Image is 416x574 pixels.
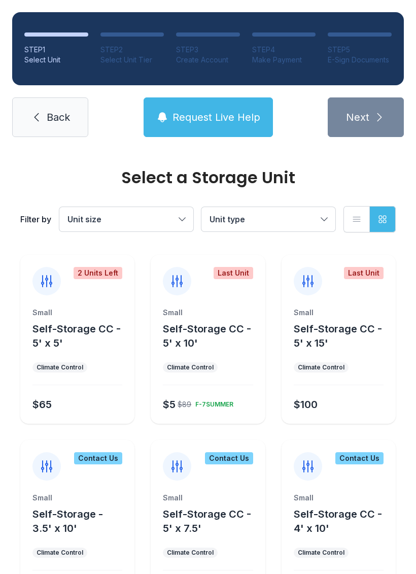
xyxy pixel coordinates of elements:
[176,45,240,55] div: STEP 3
[24,55,88,65] div: Select Unit
[163,507,261,535] button: Self-Storage CC - 5' x 7.5'
[346,110,369,124] span: Next
[37,363,83,372] div: Climate Control
[32,322,130,350] button: Self-Storage CC - 5' x 5'
[252,45,316,55] div: STEP 4
[32,493,122,503] div: Small
[294,507,392,535] button: Self-Storage CC - 4' x 10'
[178,399,191,410] div: $89
[191,396,233,409] div: F-7SUMMER
[163,493,253,503] div: Small
[210,214,245,224] span: Unit type
[163,322,261,350] button: Self-Storage CC - 5' x 10'
[32,397,52,412] div: $65
[205,452,253,464] div: Contact Us
[74,267,122,279] div: 2 Units Left
[335,452,384,464] div: Contact Us
[294,397,318,412] div: $100
[67,214,101,224] span: Unit size
[328,45,392,55] div: STEP 5
[163,308,253,318] div: Small
[163,323,251,349] span: Self-Storage CC - 5' x 10'
[294,493,384,503] div: Small
[328,55,392,65] div: E-Sign Documents
[59,207,193,231] button: Unit size
[252,55,316,65] div: Make Payment
[294,308,384,318] div: Small
[201,207,335,231] button: Unit type
[167,363,214,372] div: Climate Control
[298,363,344,372] div: Climate Control
[167,549,214,557] div: Climate Control
[32,507,130,535] button: Self-Storage - 3.5' x 10'
[37,549,83,557] div: Climate Control
[20,213,51,225] div: Filter by
[163,508,251,534] span: Self-Storage CC - 5' x 7.5'
[32,323,121,349] span: Self-Storage CC - 5' x 5'
[24,45,88,55] div: STEP 1
[176,55,240,65] div: Create Account
[294,323,382,349] span: Self-Storage CC - 5' x 15'
[74,452,122,464] div: Contact Us
[32,508,103,534] span: Self-Storage - 3.5' x 10'
[100,55,164,65] div: Select Unit Tier
[298,549,344,557] div: Climate Control
[100,45,164,55] div: STEP 2
[294,508,382,534] span: Self-Storage CC - 4' x 10'
[294,322,392,350] button: Self-Storage CC - 5' x 15'
[163,397,176,412] div: $5
[344,267,384,279] div: Last Unit
[20,170,396,186] div: Select a Storage Unit
[47,110,70,124] span: Back
[32,308,122,318] div: Small
[214,267,253,279] div: Last Unit
[172,110,260,124] span: Request Live Help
